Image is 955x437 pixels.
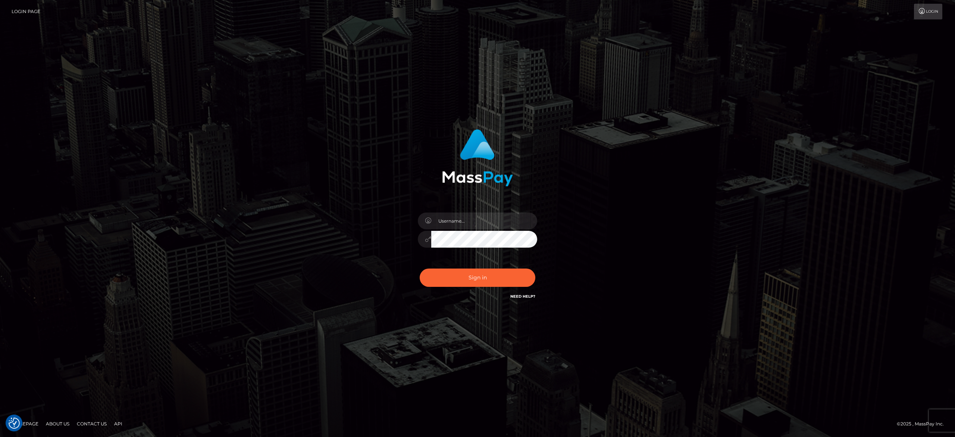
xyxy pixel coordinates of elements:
a: Homepage [8,418,41,430]
img: Revisit consent button [9,418,20,429]
a: Login Page [12,4,40,19]
div: © 2025 , MassPay Inc. [897,420,949,428]
a: Need Help? [510,294,535,299]
button: Sign in [420,269,535,287]
a: API [111,418,125,430]
a: Login [914,4,942,19]
input: Username... [431,213,537,229]
a: Contact Us [74,418,110,430]
a: About Us [43,418,72,430]
button: Consent Preferences [9,418,20,429]
img: MassPay Login [442,129,513,186]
